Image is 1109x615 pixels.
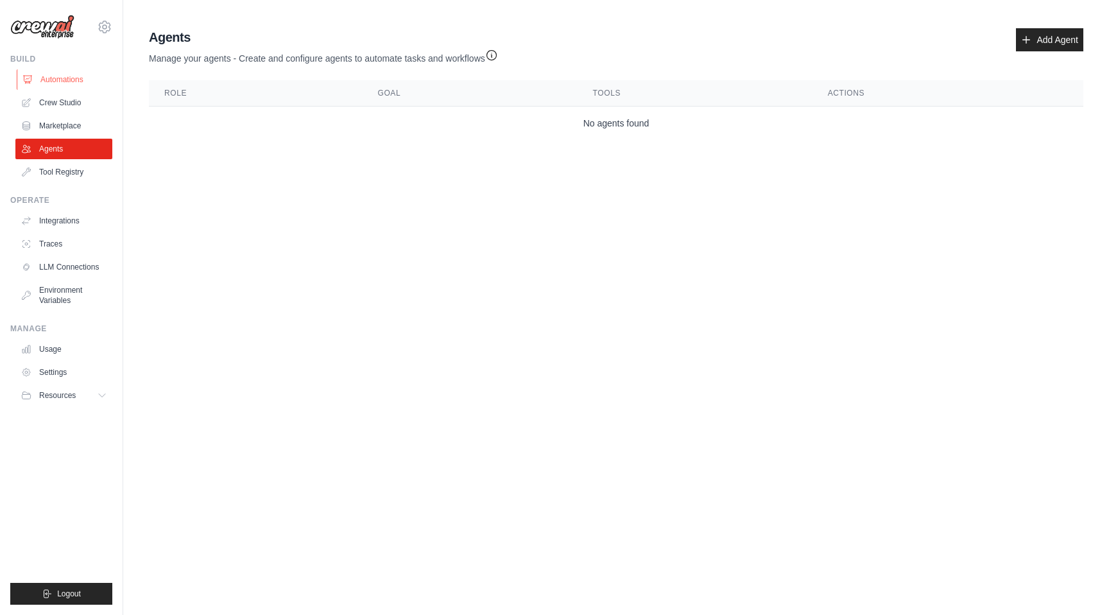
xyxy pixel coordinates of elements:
[149,46,498,65] p: Manage your agents - Create and configure agents to automate tasks and workflows
[149,28,498,46] h2: Agents
[39,390,76,401] span: Resources
[10,195,112,205] div: Operate
[15,234,112,254] a: Traces
[15,339,112,359] a: Usage
[149,80,362,107] th: Role
[578,80,812,107] th: Tools
[15,162,112,182] a: Tool Registry
[362,80,577,107] th: Goal
[812,80,1083,107] th: Actions
[10,583,112,605] button: Logout
[15,211,112,231] a: Integrations
[10,324,112,334] div: Manage
[15,257,112,277] a: LLM Connections
[15,139,112,159] a: Agents
[15,116,112,136] a: Marketplace
[149,107,1083,141] td: No agents found
[15,385,112,406] button: Resources
[15,362,112,383] a: Settings
[10,15,74,39] img: Logo
[15,280,112,311] a: Environment Variables
[15,92,112,113] a: Crew Studio
[17,69,114,90] a: Automations
[1016,28,1083,51] a: Add Agent
[10,54,112,64] div: Build
[57,589,81,599] span: Logout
